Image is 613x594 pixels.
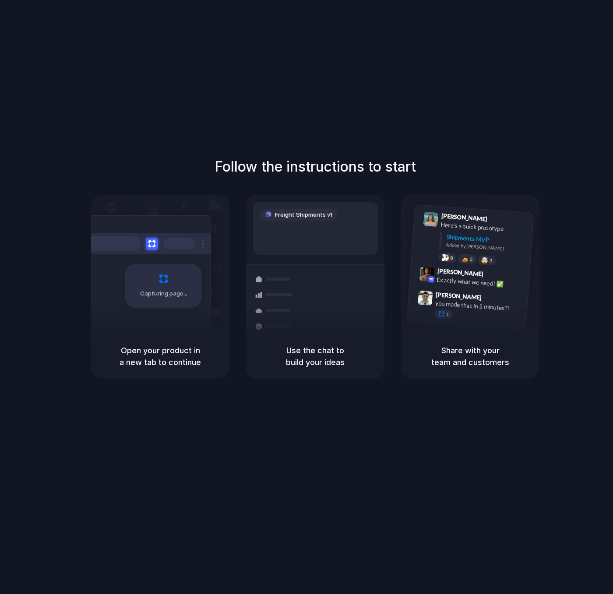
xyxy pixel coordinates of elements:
span: 1 [446,312,449,317]
div: you made that in 5 minutes?! [435,299,522,313]
div: Shipments MVP [446,232,527,246]
div: Added by [PERSON_NAME] [446,241,526,254]
span: 9:47 AM [484,294,502,304]
span: [PERSON_NAME] [437,266,483,278]
span: 3 [490,258,493,263]
div: 🤯 [481,257,489,264]
span: 8 [450,255,453,260]
span: 9:42 AM [486,270,504,281]
span: 9:41 AM [490,215,508,225]
div: Exactly what we need! ✅ [437,275,524,290]
h5: Share with your team and customers [412,344,529,368]
h1: Follow the instructions to start [215,156,416,177]
span: 5 [470,257,473,261]
span: [PERSON_NAME] [436,289,482,302]
h5: Open your product in a new tab to continue [102,344,219,368]
span: Freight Shipments v1 [275,211,332,219]
h5: Use the chat to build your ideas [257,344,374,368]
span: [PERSON_NAME] [441,211,487,224]
div: Here's a quick prototype [440,220,528,235]
span: Capturing page [140,289,189,298]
